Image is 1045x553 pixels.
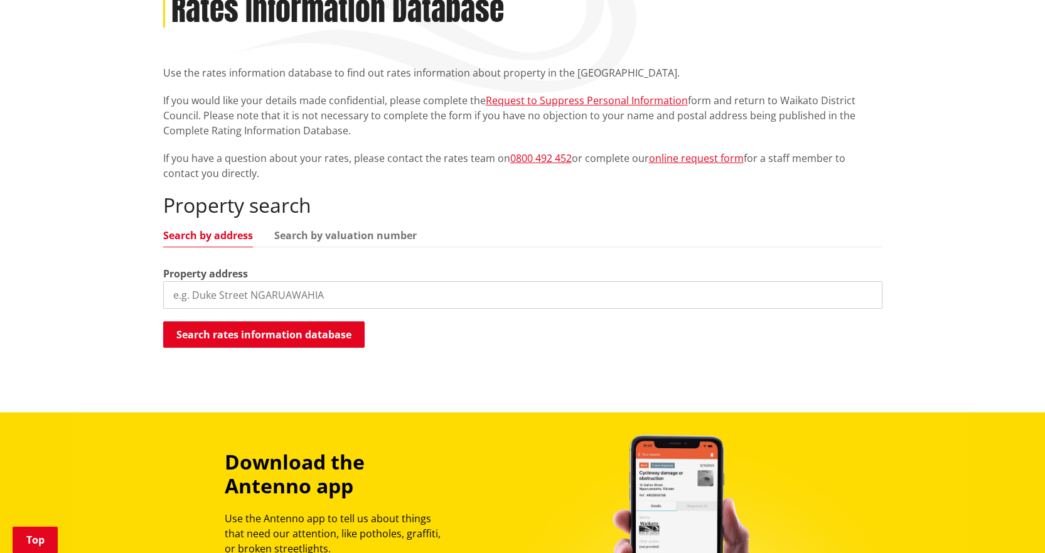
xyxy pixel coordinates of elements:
a: 0800 492 452 [510,151,572,165]
a: Request to Suppress Personal Information [486,94,688,107]
p: If you have a question about your rates, please contact the rates team on or complete our for a s... [163,151,882,181]
a: Search by valuation number [274,230,417,240]
p: Use the rates information database to find out rates information about property in the [GEOGRAPHI... [163,65,882,80]
p: If you would like your details made confidential, please complete the form and return to Waikato ... [163,93,882,138]
a: online request form [649,151,744,165]
a: Top [13,527,58,553]
a: Search by address [163,230,253,240]
iframe: Messenger Launcher [987,500,1032,545]
button: Search rates information database [163,321,365,348]
input: e.g. Duke Street NGARUAWAHIA [163,281,882,309]
h3: Download the Antenno app [225,450,452,498]
h2: Property search [163,193,882,217]
label: Property address [163,266,248,281]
